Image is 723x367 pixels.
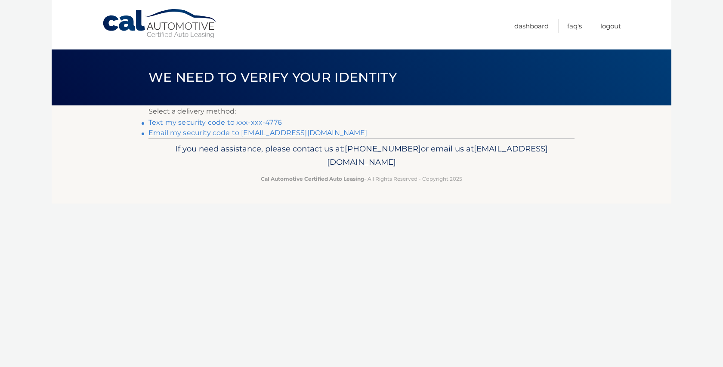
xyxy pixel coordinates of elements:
a: Dashboard [514,19,549,33]
a: Email my security code to [EMAIL_ADDRESS][DOMAIN_NAME] [148,129,368,137]
a: FAQ's [567,19,582,33]
a: Text my security code to xxx-xxx-4776 [148,118,282,126]
span: [PHONE_NUMBER] [345,144,421,154]
strong: Cal Automotive Certified Auto Leasing [261,176,364,182]
a: Logout [600,19,621,33]
p: - All Rights Reserved - Copyright 2025 [154,174,569,183]
a: Cal Automotive [102,9,218,39]
span: We need to verify your identity [148,69,397,85]
p: Select a delivery method: [148,105,575,117]
p: If you need assistance, please contact us at: or email us at [154,142,569,170]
